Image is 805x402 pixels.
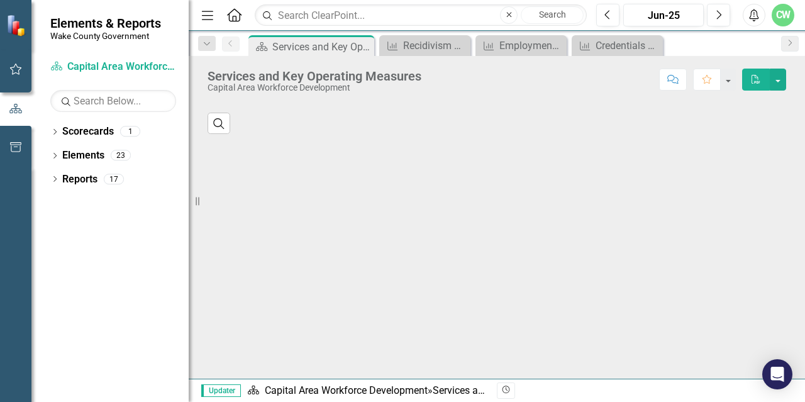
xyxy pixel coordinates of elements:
[6,14,29,36] img: ClearPoint Strategy
[50,90,176,112] input: Search Below...
[521,6,584,24] button: Search
[623,4,704,26] button: Jun-25
[772,4,794,26] button: CW
[479,38,563,53] a: Employment Placements
[50,16,161,31] span: Elements & Reports
[628,8,699,23] div: Jun-25
[403,38,467,53] div: Recidivism Rate
[382,38,467,53] a: Recidivism Rate
[255,4,587,26] input: Search ClearPoint...
[62,148,104,163] a: Elements
[104,174,124,184] div: 17
[120,126,140,137] div: 1
[62,125,114,139] a: Scorecards
[201,384,241,397] span: Updater
[596,38,660,53] div: Credentials Earned
[265,384,428,396] a: Capital Area Workforce Development
[272,39,371,55] div: Services and Key Operating Measures
[111,150,131,161] div: 23
[539,9,566,20] span: Search
[208,69,421,83] div: Services and Key Operating Measures
[50,31,161,41] small: Wake County Government
[247,384,487,398] div: »
[50,60,176,74] a: Capital Area Workforce Development
[762,359,792,389] div: Open Intercom Messenger
[62,172,97,187] a: Reports
[433,384,600,396] div: Services and Key Operating Measures
[208,83,421,92] div: Capital Area Workforce Development
[499,38,563,53] div: Employment Placements
[575,38,660,53] a: Credentials Earned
